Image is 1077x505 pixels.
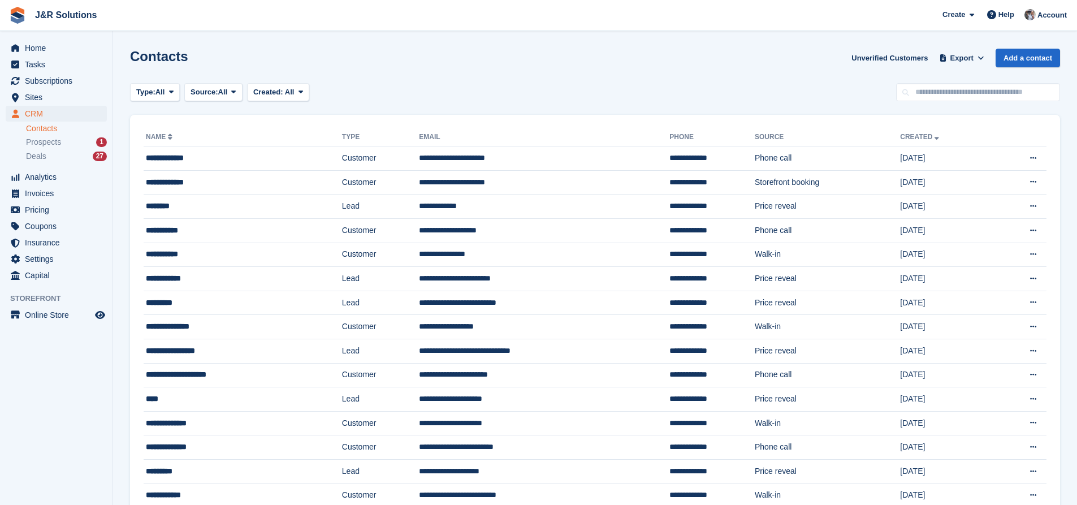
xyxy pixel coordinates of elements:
td: Storefront booking [755,170,900,195]
td: [DATE] [900,339,993,363]
img: stora-icon-8386f47178a22dfd0bd8f6a31ec36ba5ce8667c1dd55bd0f319d3a0aa187defe.svg [9,7,26,24]
td: Customer [342,218,419,243]
a: Unverified Customers [847,49,932,67]
td: Phone call [755,218,900,243]
span: Subscriptions [25,73,93,89]
a: menu [6,251,107,267]
a: Contacts [26,123,107,134]
a: menu [6,106,107,122]
a: menu [6,57,107,72]
td: Phone call [755,363,900,387]
a: menu [6,169,107,185]
td: Lead [342,387,419,412]
th: Phone [669,128,755,146]
button: Type: All [130,83,180,102]
td: Lead [342,291,419,315]
a: Created [900,133,941,141]
td: Customer [342,315,419,339]
td: Lead [342,267,419,291]
td: Customer [342,146,419,171]
td: Customer [342,435,419,460]
span: Deals [26,151,46,162]
span: All [155,87,165,98]
td: [DATE] [900,267,993,291]
span: All [218,87,228,98]
div: 1 [96,137,107,147]
a: Preview store [93,308,107,322]
th: Type [342,128,419,146]
span: Prospects [26,137,61,148]
td: [DATE] [900,146,993,171]
a: menu [6,89,107,105]
td: Price reveal [755,387,900,412]
td: Customer [342,411,419,435]
span: Storefront [10,293,113,304]
th: Email [419,128,669,146]
td: Phone call [755,435,900,460]
td: [DATE] [900,363,993,387]
button: Created: All [247,83,309,102]
td: [DATE] [900,411,993,435]
button: Source: All [184,83,243,102]
td: Customer [342,243,419,267]
td: Price reveal [755,291,900,315]
td: Price reveal [755,267,900,291]
a: menu [6,235,107,251]
span: Home [25,40,93,56]
span: Create [942,9,965,20]
td: Walk-in [755,315,900,339]
button: Export [937,49,987,67]
td: [DATE] [900,291,993,315]
td: Lead [342,459,419,484]
td: Lead [342,339,419,363]
td: Customer [342,170,419,195]
a: Add a contact [996,49,1060,67]
span: Export [950,53,974,64]
span: All [285,88,295,96]
td: Customer [342,363,419,387]
a: Name [146,133,175,141]
h1: Contacts [130,49,188,64]
span: Insurance [25,235,93,251]
span: Settings [25,251,93,267]
a: menu [6,218,107,234]
td: Walk-in [755,411,900,435]
span: Capital [25,267,93,283]
span: Source: [191,87,218,98]
a: menu [6,73,107,89]
span: Account [1037,10,1067,21]
td: [DATE] [900,459,993,484]
td: [DATE] [900,435,993,460]
span: Coupons [25,218,93,234]
span: Sites [25,89,93,105]
span: Online Store [25,307,93,323]
td: Walk-in [755,243,900,267]
td: Lead [342,195,419,219]
span: CRM [25,106,93,122]
a: menu [6,307,107,323]
span: Created: [253,88,283,96]
a: menu [6,185,107,201]
span: Tasks [25,57,93,72]
td: Phone call [755,146,900,171]
a: menu [6,202,107,218]
td: [DATE] [900,218,993,243]
span: Invoices [25,185,93,201]
span: Pricing [25,202,93,218]
span: Help [998,9,1014,20]
td: [DATE] [900,387,993,412]
td: [DATE] [900,195,993,219]
img: Steve Revell [1024,9,1036,20]
td: Price reveal [755,459,900,484]
div: 27 [93,152,107,161]
td: [DATE] [900,170,993,195]
td: [DATE] [900,315,993,339]
a: Prospects 1 [26,136,107,148]
th: Source [755,128,900,146]
span: Analytics [25,169,93,185]
a: menu [6,40,107,56]
td: [DATE] [900,243,993,267]
td: Price reveal [755,195,900,219]
a: J&R Solutions [31,6,101,24]
td: Price reveal [755,339,900,363]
